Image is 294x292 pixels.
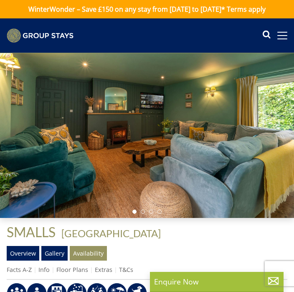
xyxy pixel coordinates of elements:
a: Floor Plans [56,266,88,274]
a: Facts A-Z [7,266,32,274]
a: Availability [70,246,107,260]
span: - [58,227,161,239]
span: SMALLS [7,224,56,240]
a: Extras [95,266,112,274]
a: Info [38,266,50,274]
a: T&Cs [119,266,133,274]
p: Enquire Now [154,276,279,287]
a: SMALLS [7,224,58,240]
img: Group Stays [7,28,73,43]
a: Overview [7,246,39,260]
a: Gallery [41,246,68,260]
a: [GEOGRAPHIC_DATA] [61,227,161,239]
